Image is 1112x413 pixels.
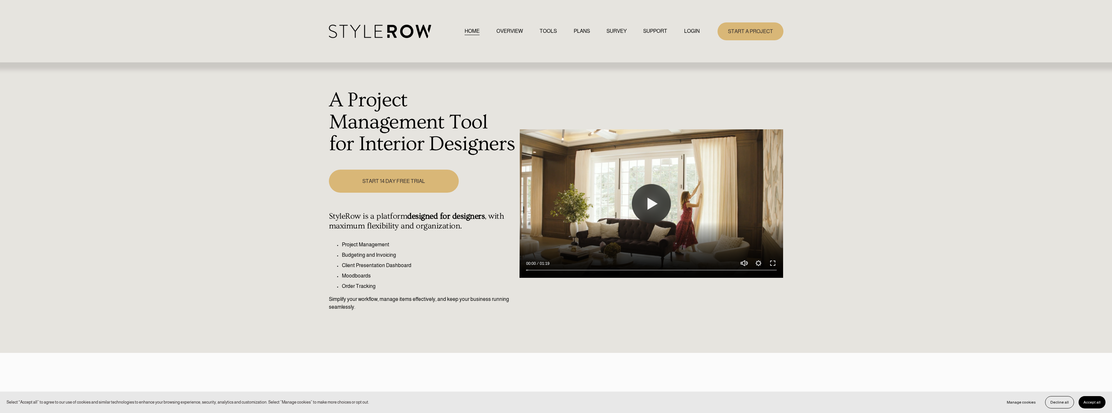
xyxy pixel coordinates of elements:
[465,27,480,36] a: HOME
[1079,396,1106,408] button: Accept all
[342,262,516,269] p: Client Presentation Dashboard
[574,27,590,36] a: PLANS
[329,89,516,155] h1: A Project Management Tool for Interior Designers
[329,170,459,193] a: START 14 DAY FREE TRIAL
[718,22,783,40] a: START A PROJECT
[643,27,667,36] a: folder dropdown
[342,241,516,249] p: Project Management
[407,212,485,221] strong: designed for designers
[1007,400,1036,405] span: Manage cookies
[606,27,627,36] a: SURVEY
[526,260,537,267] div: Current time
[342,272,516,280] p: Moodboards
[1045,396,1074,408] button: Decline all
[329,212,516,231] h4: StyleRow is a platform , with maximum flexibility and organization.
[632,184,671,223] button: Play
[496,27,523,36] a: OVERVIEW
[643,27,667,35] span: SUPPORT
[1050,400,1069,405] span: Decline all
[342,251,516,259] p: Budgeting and Invoicing
[537,260,551,267] div: Duration
[540,27,557,36] a: TOOLS
[1083,400,1101,405] span: Accept all
[342,282,516,290] p: Order Tracking
[329,390,783,411] p: Dedicate 60 Minutes to Start a Project
[1002,396,1041,408] button: Manage cookies
[329,295,516,311] p: Simplify your workflow, manage items effectively, and keep your business running seamlessly.
[526,268,777,273] input: Seek
[6,399,369,405] p: Select “Accept all” to agree to our use of cookies and similar technologies to enhance your brows...
[329,25,431,38] img: StyleRow
[684,27,700,36] a: LOGIN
